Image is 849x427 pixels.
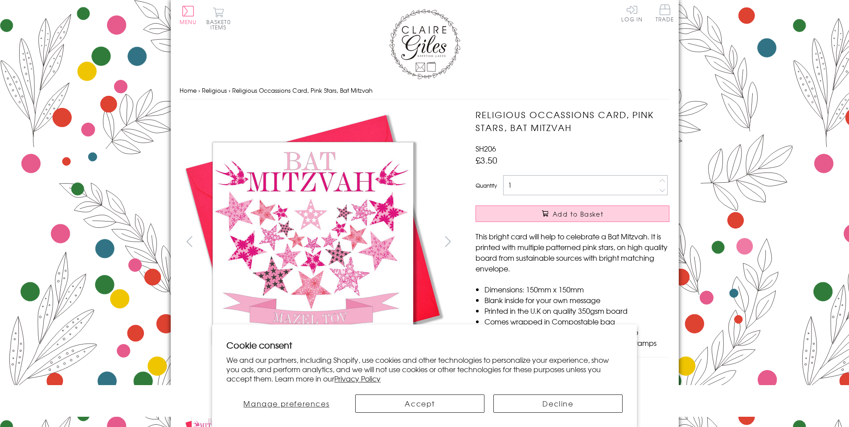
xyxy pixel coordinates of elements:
[389,9,460,79] img: Claire Giles Greetings Cards
[206,7,231,30] button: Basket0 items
[553,209,603,218] span: Add to Basket
[484,316,669,327] li: Comes wrapped in Compostable bag
[656,4,674,24] a: Trade
[476,143,496,154] span: SH206
[476,108,669,134] h1: Religious Occassions Card, Pink Stars, Bat Mitzvah
[438,231,458,251] button: next
[180,231,200,251] button: prev
[210,18,231,31] span: 0 items
[226,355,623,383] p: We and our partners, including Shopify, use cookies and other technologies to personalize your ex...
[180,108,447,376] img: Religious Occassions Card, Pink Stars, Bat Mitzvah
[202,86,227,94] a: Religious
[180,6,197,25] button: Menu
[621,4,643,22] a: Log In
[484,284,669,295] li: Dimensions: 150mm x 150mm
[180,82,670,100] nav: breadcrumbs
[656,4,674,22] span: Trade
[198,86,200,94] span: ›
[476,231,669,274] p: This bright card will help to celebrate a Bat Mitzvah. It is printed with multiple patterned pink...
[229,86,230,94] span: ›
[243,398,329,409] span: Manage preferences
[180,86,197,94] a: Home
[226,394,346,413] button: Manage preferences
[476,205,669,222] button: Add to Basket
[226,339,623,351] h2: Cookie consent
[355,394,484,413] button: Accept
[484,295,669,305] li: Blank inside for your own message
[476,181,497,189] label: Quantity
[484,305,669,316] li: Printed in the U.K on quality 350gsm board
[493,394,623,413] button: Decline
[334,373,381,384] a: Privacy Policy
[476,154,497,166] span: £3.50
[232,86,373,94] span: Religious Occassions Card, Pink Stars, Bat Mitzvah
[180,18,197,26] span: Menu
